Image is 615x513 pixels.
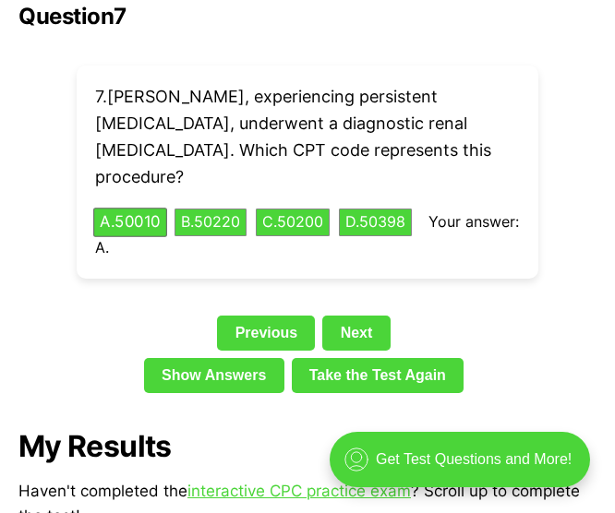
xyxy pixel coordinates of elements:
iframe: portal-trigger [314,423,615,513]
a: Show Answers [144,358,284,393]
span: Your answer: A. [95,212,519,256]
h1: My Results [18,430,597,464]
button: D.50398 [339,209,412,236]
a: Next [322,316,390,351]
a: Take the Test Again [292,358,464,393]
button: B.50220 [175,209,247,236]
a: Previous [217,316,315,351]
a: interactive CPC practice exam [187,482,411,500]
button: A.50010 [93,209,167,237]
h2: Question 7 [18,4,597,30]
button: C.50200 [256,209,330,236]
p: 7 . [PERSON_NAME], experiencing persistent [MEDICAL_DATA], underwent a diagnostic renal [MEDICAL_... [95,84,521,190]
